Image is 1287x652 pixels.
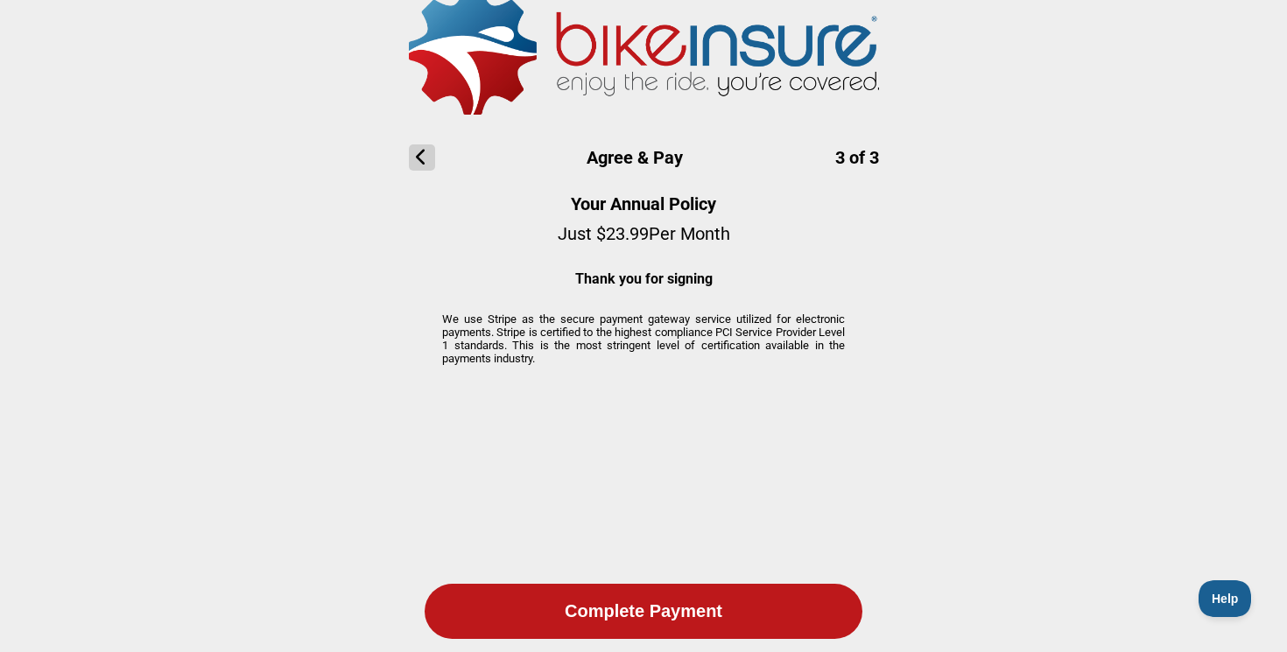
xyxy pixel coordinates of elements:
[558,270,730,287] p: Thank you for signing
[835,147,879,168] span: 3 of 3
[409,144,879,171] h1: Agree & Pay
[442,312,845,365] p: We use Stripe as the secure payment gateway service utilized for electronic payments. Stripe is c...
[558,223,730,244] p: Just $ 23.99 Per Month
[425,584,862,639] button: Complete Payment
[558,193,730,214] h2: Your Annual Policy
[434,373,853,560] iframe: Secure payment input frame
[1199,580,1252,617] iframe: Toggle Customer Support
